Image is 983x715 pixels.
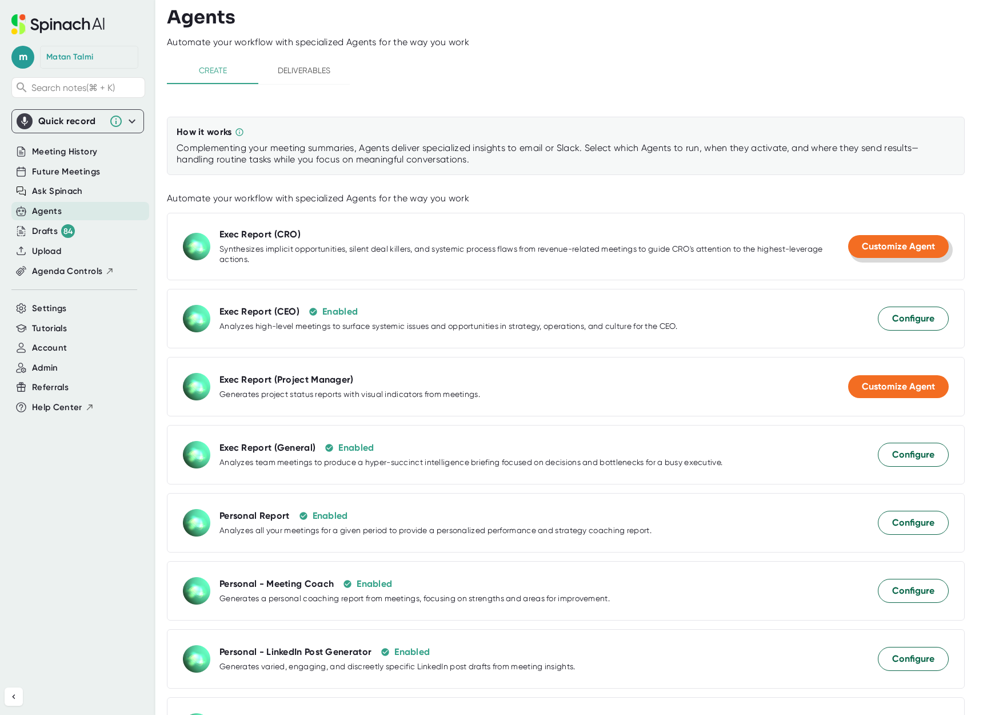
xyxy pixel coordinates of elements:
[17,110,139,133] div: Quick record
[878,443,949,467] button: Configure
[32,341,67,355] button: Account
[219,646,371,658] div: Personal - LinkedIn Post Generator
[177,126,232,138] div: How it works
[892,448,934,462] span: Configure
[878,307,949,331] button: Configure
[183,441,210,468] img: Exec Report (General)
[177,142,955,165] div: Complementing your meeting summaries, Agents deliver specialized insights to email or Slack. Sele...
[32,322,67,335] button: Tutorials
[11,46,34,69] span: m
[892,584,934,598] span: Configure
[892,652,934,666] span: Configure
[167,6,235,28] h3: Agents
[38,116,103,127] div: Quick record
[313,510,348,522] div: Enabled
[167,193,965,204] div: Automate your workflow with specialized Agents for the way you work
[848,375,949,398] button: Customize Agent
[338,442,374,454] div: Enabled
[219,442,315,454] div: Exec Report (General)
[31,82,142,93] span: Search notes (⌘ + K)
[32,224,75,238] div: Drafts
[219,321,677,332] div: Analyzes high-level meetings to surface systemic issues and opportunities in strategy, operations...
[183,577,210,605] img: Personal - Meeting Coach
[219,229,301,240] div: Exec Report (CRO)
[32,302,67,315] button: Settings
[848,235,949,258] button: Customize Agent
[219,390,480,400] div: Generates project status reports with visual indicators from meetings.
[219,578,334,590] div: Personal - Meeting Coach
[183,645,210,673] img: Personal - LinkedIn Post Generator
[878,511,949,535] button: Configure
[862,381,935,392] span: Customize Agent
[32,185,83,198] button: Ask Spinach
[32,165,100,178] button: Future Meetings
[32,205,62,218] button: Agents
[183,509,210,537] img: Personal Report
[61,224,75,238] div: 84
[32,245,61,258] button: Upload
[235,128,244,137] svg: Complementing your meeting summaries, Agents deliver specialized insights to email or Slack. Sele...
[219,244,848,264] div: Synthesizes implicit opportunities, silent deal killers, and systemic process flaws from revenue-...
[219,526,652,536] div: Analyzes all your meetings for a given period to provide a personalized performance and strategy ...
[32,381,69,394] button: Referrals
[174,63,251,78] span: Create
[167,37,983,48] div: Automate your workflow with specialized Agents for the way you work
[32,401,82,414] span: Help Center
[878,647,949,671] button: Configure
[265,63,343,78] span: Deliverables
[357,578,392,590] div: Enabled
[219,306,299,317] div: Exec Report (CEO)
[219,458,722,468] div: Analyzes team meetings to produce a hyper-succinct intelligence briefing focused on decisions and...
[183,233,210,260] img: Exec Report (CRO)
[183,373,210,400] img: Exec Report (Project Manager)
[219,594,610,604] div: Generates a personal coaching report from meetings, focusing on strengths and areas for improvement.
[219,510,290,522] div: Personal Report
[46,52,93,62] div: Matan Talmi
[892,516,934,530] span: Configure
[183,305,210,332] img: Exec Report (CEO)
[32,401,94,414] button: Help Center
[32,265,102,278] span: Agenda Controls
[32,224,75,238] button: Drafts 84
[32,265,114,278] button: Agenda Controls
[862,241,935,252] span: Customize Agent
[878,579,949,603] button: Configure
[892,312,934,325] span: Configure
[322,306,358,317] div: Enabled
[219,662,576,672] div: Generates varied, engaging, and discreetly specific LinkedIn post drafts from meeting insights.
[394,646,430,658] div: Enabled
[32,362,58,375] button: Admin
[219,374,354,386] div: Exec Report (Project Manager)
[32,145,97,158] button: Meeting History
